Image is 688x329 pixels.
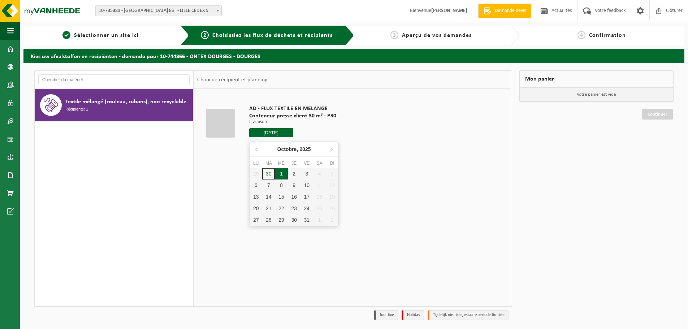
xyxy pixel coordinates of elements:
[300,191,313,203] div: 17
[642,109,673,120] a: Continuer
[493,7,528,14] span: Demande devis
[299,147,311,152] i: 2025
[212,33,333,38] span: Choisissiez les flux de déchets et récipients
[275,214,287,226] div: 29
[288,179,300,191] div: 9
[250,191,262,203] div: 13
[402,33,472,38] span: Aperçu de vos demandes
[23,49,684,63] h2: Kies uw afvalstoffen en recipiënten - demande pour 10-744866 - ONTEX DOURGES - DOURGES
[300,214,313,226] div: 31
[374,310,398,320] li: Jour fixe
[249,128,293,137] input: Sélectionnez date
[577,31,585,39] span: 4
[275,179,287,191] div: 8
[589,33,626,38] span: Confirmation
[478,4,531,18] a: Demande devis
[520,88,674,101] p: Votre panier est vide
[65,106,88,113] span: Récipients: 1
[428,310,509,320] li: Tijdelijk niet toegestaan/période limitée
[65,98,186,106] span: Textile mélangé (rouleau, rubans), non recyclable
[250,214,262,226] div: 27
[201,31,209,39] span: 2
[313,160,326,167] div: Sa
[288,203,300,214] div: 23
[96,6,221,16] span: 10-735389 - SUEZ RV NORD EST - LILLE CEDEX 9
[275,168,287,179] div: 1
[390,31,398,39] span: 3
[275,160,287,167] div: Me
[262,203,275,214] div: 21
[275,191,287,203] div: 15
[402,310,424,320] li: Holiday
[249,105,336,112] span: AD - FLUX TEXTILE EN MELANGE
[95,5,222,16] span: 10-735389 - SUEZ RV NORD EST - LILLE CEDEX 9
[326,160,338,167] div: Di
[288,160,300,167] div: Je
[194,71,271,89] div: Choix de récipient et planning
[74,33,139,38] span: Sélectionner un site ici
[519,70,674,88] div: Mon panier
[35,89,193,121] button: Textile mélangé (rouleau, rubans), non recyclable Récipients: 1
[300,203,313,214] div: 24
[62,31,70,39] span: 1
[262,191,275,203] div: 14
[262,160,275,167] div: Ma
[288,214,300,226] div: 30
[249,120,336,125] p: Livraison
[288,168,300,179] div: 2
[27,31,174,40] a: 1Sélectionner un site ici
[300,168,313,179] div: 3
[262,179,275,191] div: 7
[300,160,313,167] div: Ve
[431,8,467,13] strong: [PERSON_NAME]
[274,143,314,155] div: Octobre,
[275,203,287,214] div: 22
[249,112,336,120] span: Conteneur presse client 30 m³ - P30
[38,74,190,85] input: Chercher du matériel
[250,203,262,214] div: 20
[262,214,275,226] div: 28
[288,191,300,203] div: 16
[250,179,262,191] div: 6
[262,168,275,179] div: 30
[250,160,262,167] div: Lu
[300,179,313,191] div: 10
